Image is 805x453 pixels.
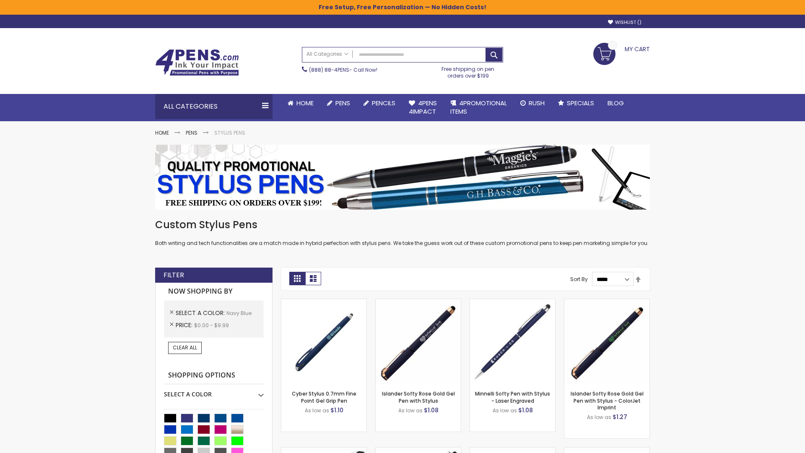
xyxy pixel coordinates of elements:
a: All Categories [302,47,353,61]
span: $1.27 [613,413,627,421]
span: Specials [567,99,594,107]
a: Islander Softy Rose Gold Gel Pen with Stylus - ColorJet Imprint [571,390,644,411]
a: Minnelli Softy Pen with Stylus - Laser Engraved [475,390,550,404]
a: Islander Softy Rose Gold Gel Pen with Stylus [382,390,455,404]
a: Wishlist [608,19,641,26]
a: Cyber Stylus 0.7mm Fine Point Gel Grip Pen [292,390,356,404]
span: As low as [493,407,517,414]
span: Pens [335,99,350,107]
div: Select A Color [164,384,264,398]
label: Sort By [570,276,588,283]
strong: Grid [289,272,305,285]
img: Minnelli Softy Pen with Stylus - Laser Engraved-Navy Blue [470,299,555,384]
strong: Stylus Pens [214,129,245,136]
a: Specials [551,94,601,112]
a: Home [155,129,169,136]
span: As low as [587,414,611,421]
span: As low as [305,407,329,414]
a: Cyber Stylus 0.7mm Fine Point Gel Grip Pen-Navy Blue [281,299,366,306]
div: All Categories [155,94,273,119]
h1: Custom Stylus Pens [155,218,650,232]
a: Pencils [357,94,402,112]
span: - Call Now! [309,66,377,73]
a: (888) 88-4PENS [309,66,349,73]
span: $1.08 [518,406,533,414]
span: Pencils [372,99,395,107]
div: Free shipping on pen orders over $199 [433,62,504,79]
a: Pens [186,129,197,136]
span: $1.10 [330,406,343,414]
a: Pens [320,94,357,112]
span: Clear All [173,344,197,351]
span: Select A Color [176,309,226,317]
span: $0.00 - $9.99 [194,322,229,329]
img: Stylus Pens [155,145,650,210]
a: Islander Softy Rose Gold Gel Pen with Stylus - ColorJet Imprint-Navy Blue [564,299,649,306]
a: Clear All [168,342,202,354]
span: $1.08 [424,406,439,414]
span: All Categories [306,51,348,57]
a: 4Pens4impact [402,94,444,121]
a: 4PROMOTIONALITEMS [444,94,514,121]
span: Price [176,321,194,329]
img: Islander Softy Rose Gold Gel Pen with Stylus-Navy Blue [376,299,461,384]
strong: Now Shopping by [164,283,264,300]
span: Home [296,99,314,107]
a: Islander Softy Rose Gold Gel Pen with Stylus-Navy Blue [376,299,461,306]
img: Cyber Stylus 0.7mm Fine Point Gel Grip Pen-Navy Blue [281,299,366,384]
div: Both writing and tech functionalities are a match made in hybrid perfection with stylus pens. We ... [155,218,650,247]
span: 4PROMOTIONAL ITEMS [450,99,507,116]
img: 4Pens Custom Pens and Promotional Products [155,49,239,76]
a: Blog [601,94,631,112]
span: Rush [529,99,545,107]
span: 4Pens 4impact [409,99,437,116]
a: Rush [514,94,551,112]
span: As low as [398,407,423,414]
span: Navy Blue [226,310,252,317]
strong: Shopping Options [164,367,264,385]
strong: Filter [164,271,184,280]
img: Islander Softy Rose Gold Gel Pen with Stylus - ColorJet Imprint-Navy Blue [564,299,649,384]
a: Minnelli Softy Pen with Stylus - Laser Engraved-Navy Blue [470,299,555,306]
a: Home [281,94,320,112]
span: Blog [608,99,624,107]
